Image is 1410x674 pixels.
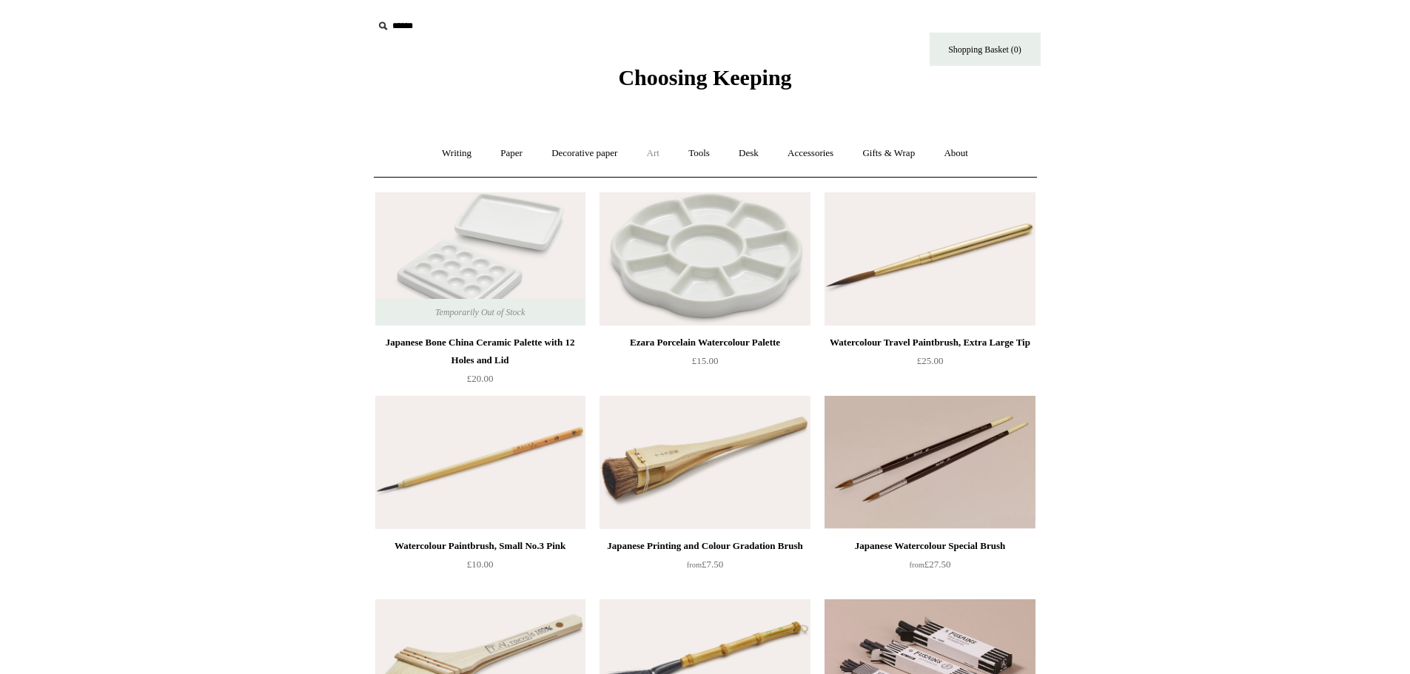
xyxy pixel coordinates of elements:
span: £10.00 [467,559,494,570]
a: Watercolour Travel Paintbrush, Extra Large Tip £25.00 [825,334,1035,394]
div: Japanese Watercolour Special Brush [828,537,1031,555]
img: Japanese Bone China Ceramic Palette with 12 Holes and Lid [375,192,585,326]
div: Japanese Printing and Colour Gradation Brush [603,537,806,555]
a: Japanese Watercolour Special Brush from£27.50 [825,537,1035,598]
img: Japanese Watercolour Special Brush [825,396,1035,529]
a: Watercolour Paintbrush, Small No.3 Pink £10.00 [375,537,585,598]
a: Desk [725,134,772,173]
span: £7.50 [687,559,723,570]
span: £27.50 [910,559,951,570]
div: Japanese Bone China Ceramic Palette with 12 Holes and Lid [379,334,582,369]
a: Paper [487,134,536,173]
a: Shopping Basket (0) [930,33,1041,66]
a: Watercolour Paintbrush, Small No.3 Pink Watercolour Paintbrush, Small No.3 Pink [375,396,585,529]
a: Japanese Printing and Colour Gradation Brush Japanese Printing and Colour Gradation Brush [600,396,810,529]
a: Ezara Porcelain Watercolour Palette Ezara Porcelain Watercolour Palette [600,192,810,326]
img: Ezara Porcelain Watercolour Palette [600,192,810,326]
a: Tools [675,134,723,173]
div: Watercolour Travel Paintbrush, Extra Large Tip [828,334,1031,351]
a: Accessories [774,134,847,173]
a: Decorative paper [538,134,631,173]
span: Temporarily Out of Stock [420,299,540,326]
img: Watercolour Travel Paintbrush, Extra Large Tip [825,192,1035,326]
span: £25.00 [917,355,944,366]
img: Watercolour Paintbrush, Small No.3 Pink [375,396,585,529]
a: Gifts & Wrap [849,134,928,173]
a: Watercolour Travel Paintbrush, Extra Large Tip Watercolour Travel Paintbrush, Extra Large Tip [825,192,1035,326]
span: Choosing Keeping [618,65,791,90]
div: Ezara Porcelain Watercolour Palette [603,334,806,351]
img: Japanese Printing and Colour Gradation Brush [600,396,810,529]
a: Writing [429,134,485,173]
span: £20.00 [467,373,494,384]
span: £15.00 [692,355,719,366]
a: Japanese Bone China Ceramic Palette with 12 Holes and Lid £20.00 [375,334,585,394]
a: Art [634,134,673,173]
span: from [687,561,702,569]
a: Ezara Porcelain Watercolour Palette £15.00 [600,334,810,394]
div: Watercolour Paintbrush, Small No.3 Pink [379,537,582,555]
a: Japanese Printing and Colour Gradation Brush from£7.50 [600,537,810,598]
a: Choosing Keeping [618,77,791,87]
a: Japanese Bone China Ceramic Palette with 12 Holes and Lid Japanese Bone China Ceramic Palette wit... [375,192,585,326]
span: from [910,561,924,569]
a: Japanese Watercolour Special Brush Japanese Watercolour Special Brush [825,396,1035,529]
a: About [930,134,981,173]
